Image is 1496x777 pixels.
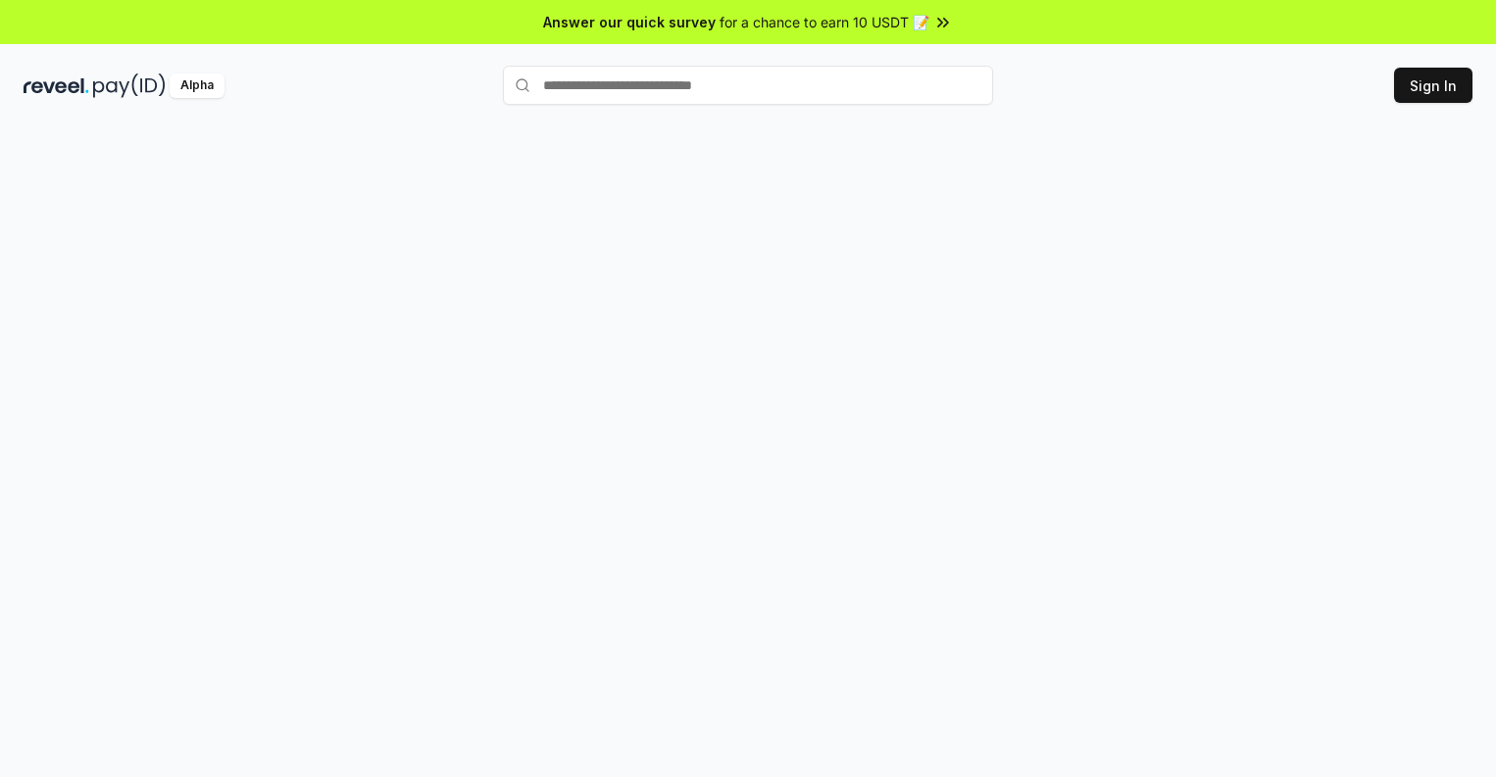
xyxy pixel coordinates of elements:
[543,12,716,32] span: Answer our quick survey
[720,12,929,32] span: for a chance to earn 10 USDT 📝
[93,73,166,98] img: pay_id
[1394,68,1472,103] button: Sign In
[24,73,89,98] img: reveel_dark
[170,73,224,98] div: Alpha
